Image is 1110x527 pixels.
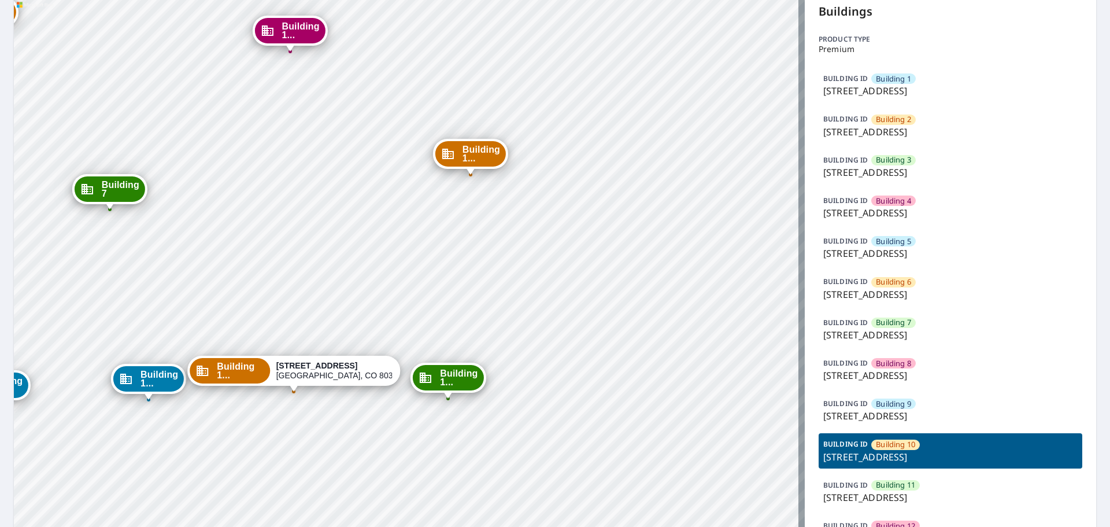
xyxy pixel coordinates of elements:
span: Building 10 [876,439,915,450]
p: BUILDING ID [823,480,868,490]
span: Building 4 [876,196,911,207]
span: Building 1... [140,370,178,388]
span: Building 1... [462,145,500,163]
p: [STREET_ADDRESS] [823,165,1078,179]
p: BUILDING ID [823,399,868,408]
span: Building 3 [876,154,911,165]
span: Building 7 [876,317,911,328]
p: BUILDING ID [823,155,868,165]
p: BUILDING ID [823,196,868,205]
div: Dropped pin, building Building 10, Commercial property, 3195 Westwood Court Boulder, CO 80304 [187,356,400,392]
span: Building 9 [876,399,911,410]
span: Building 8 [876,358,911,369]
p: [STREET_ADDRESS] [823,246,1078,260]
p: BUILDING ID [823,277,868,286]
p: [STREET_ADDRESS] [823,450,1078,464]
div: Dropped pin, building Building 11, Commercial property, 3195 Westwood Court Boulder, CO 80304 [410,363,486,399]
span: Building 5 [876,236,911,247]
strong: [STREET_ADDRESS] [276,361,358,370]
div: Dropped pin, building Building 17, Commercial property, 3195 Westwood Court Boulder, CO 80304 [111,364,186,400]
p: Buildings [819,3,1082,20]
span: Building 7 [102,180,139,198]
p: [STREET_ADDRESS] [823,206,1078,220]
p: [STREET_ADDRESS] [823,125,1078,139]
span: Building 11 [876,480,915,491]
div: [GEOGRAPHIC_DATA], CO 80304 [276,361,392,381]
span: Building 1 [876,73,911,84]
p: BUILDING ID [823,358,868,368]
p: Premium [819,45,1082,54]
p: BUILDING ID [823,236,868,246]
div: Dropped pin, building Building 14, Commercial property, 3195 Westwood Court Boulder, CO 80304 [433,139,508,175]
p: [STREET_ADDRESS] [823,288,1078,301]
p: [STREET_ADDRESS] [823,84,1078,98]
span: Building 1... [217,362,264,379]
span: Building 1... [282,22,319,39]
p: BUILDING ID [823,318,868,327]
p: BUILDING ID [823,114,868,124]
span: Building 2 [876,114,911,125]
div: Dropped pin, building Building 12, Commercial property, 3195 Westwood Court Boulder, CO 80304 [252,16,327,51]
p: [STREET_ADDRESS] [823,491,1078,504]
p: Product type [819,34,1082,45]
p: BUILDING ID [823,439,868,449]
p: BUILDING ID [823,73,868,83]
p: [STREET_ADDRESS] [823,368,1078,382]
span: Building 6 [876,277,911,288]
div: Dropped pin, building Building 7, Commercial property, 3195 Westwood Court Boulder, CO 80304 [72,174,147,210]
span: Building 1... [440,369,478,386]
p: [STREET_ADDRESS] [823,409,1078,423]
p: [STREET_ADDRESS] [823,328,1078,342]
